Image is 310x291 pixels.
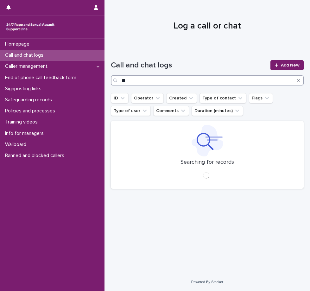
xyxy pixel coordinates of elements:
a: Add New [270,60,304,70]
h1: Call and chat logs [111,61,267,70]
button: Duration (minutes) [192,106,243,116]
p: Info for managers [3,130,49,136]
p: Searching for records [180,159,234,166]
p: Caller management [3,63,53,69]
p: Homepage [3,41,35,47]
input: Search [111,75,304,85]
button: Flags [249,93,273,103]
p: Policies and processes [3,108,60,114]
p: End of phone call feedback form [3,75,81,81]
button: Type of user [111,106,151,116]
p: Signposting links [3,86,47,92]
a: Powered By Stacker [191,280,223,284]
button: Operator [131,93,164,103]
p: Safeguarding records [3,97,57,103]
button: Created [166,93,197,103]
p: Banned and blocked callers [3,153,69,159]
p: Training videos [3,119,43,125]
button: Comments [153,106,189,116]
h1: Log a call or chat [111,21,304,32]
p: Call and chat logs [3,52,48,58]
p: Wallboard [3,142,31,148]
span: Add New [281,63,300,67]
button: Type of contact [199,93,246,103]
img: rhQMoQhaT3yELyF149Cw [5,21,56,33]
button: ID [111,93,129,103]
